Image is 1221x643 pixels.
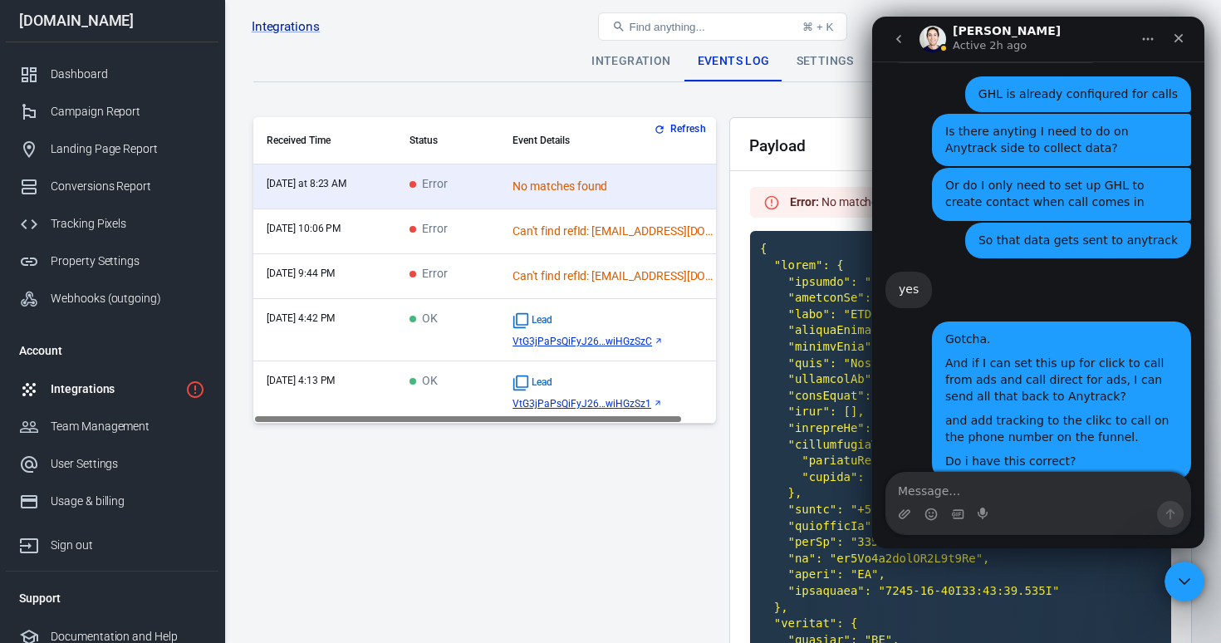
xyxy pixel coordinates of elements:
[51,66,205,83] div: Dashboard
[512,398,651,410] span: VtG3jPaPsQiFyJ2639ux7nwiHGzSz1
[512,312,552,329] span: Standard event name
[253,117,396,164] th: Received Time
[267,312,335,324] time: 2025-10-14T16:42:03-04:00
[51,455,205,473] div: User Settings
[650,120,713,138] button: Refresh
[578,42,684,81] div: Integration
[267,223,341,234] time: 2025-10-14T22:06:24-04:00
[512,268,720,285] div: Can't find refId: [EMAIL_ADDRESS][DOMAIN_NAME]; Can't find match for IP: [TECHNICAL_ID]
[51,380,179,398] div: Integrations
[6,408,218,445] a: Team Management
[6,205,218,243] a: Tracking Pixels
[6,243,218,280] a: Property Settings
[684,42,783,81] div: Events Log
[51,253,205,270] div: Property Settings
[51,493,205,510] div: Usage & billing
[267,375,335,386] time: 2025-10-14T16:13:30-04:00
[51,215,205,233] div: Tracking Pixels
[783,42,867,81] div: Settings
[6,445,218,483] a: User Settings
[6,280,218,317] a: Webhooks (outgoing)
[1165,562,1204,601] iframe: Intercom live chat
[185,380,205,400] svg: 1 networks not verified yet
[790,194,916,211] div: No matches found
[6,130,218,168] a: Landing Page Report
[409,375,438,389] span: OK
[267,178,346,189] time: 2025-10-15T08:23:26-04:00
[790,195,819,209] strong: Error :
[409,223,448,237] span: Error
[409,268,448,282] span: Error
[512,336,652,347] span: VtG3jPaPsQiFyJ2639ux7nwiHGzSzC
[802,21,833,33] div: ⌘ + K
[749,137,806,155] h2: Payload
[6,56,218,93] a: Dashboard
[267,268,335,279] time: 2025-10-14T21:44:19-04:00
[6,331,218,371] li: Account
[512,178,720,195] div: No matches found
[51,140,205,158] div: Landing Page Report
[51,418,205,435] div: Team Management
[499,117,752,164] th: Event Details
[6,371,218,408] a: Integrations
[51,178,205,195] div: Conversions Report
[253,117,716,424] div: scrollable content
[409,312,438,326] span: OK
[6,93,218,130] a: Campaign Report
[51,103,205,120] div: Campaign Report
[598,12,847,41] button: Find anything...⌘ + K
[6,520,218,564] a: Sign out
[6,578,218,618] li: Support
[629,21,704,33] span: Find anything...
[512,223,720,240] div: Can't find refId: [EMAIL_ADDRESS][DOMAIN_NAME]
[6,483,218,520] a: Usage & billing
[409,178,448,192] span: Error
[6,168,218,205] a: Conversions Report
[51,537,205,554] div: Sign out
[252,18,320,36] a: Integrations
[6,13,218,28] div: [DOMAIN_NAME]
[396,117,499,164] th: Status
[512,398,738,410] a: VtG3jPaPsQiFyJ26...wiHGzSz1
[512,375,552,391] span: Standard event name
[51,290,205,307] div: Webhooks (outgoing)
[872,17,1204,548] iframe: Intercom live chat
[1168,7,1208,47] a: Sign out
[512,336,738,347] a: VtG3jPaPsQiFyJ26...wiHGzSzC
